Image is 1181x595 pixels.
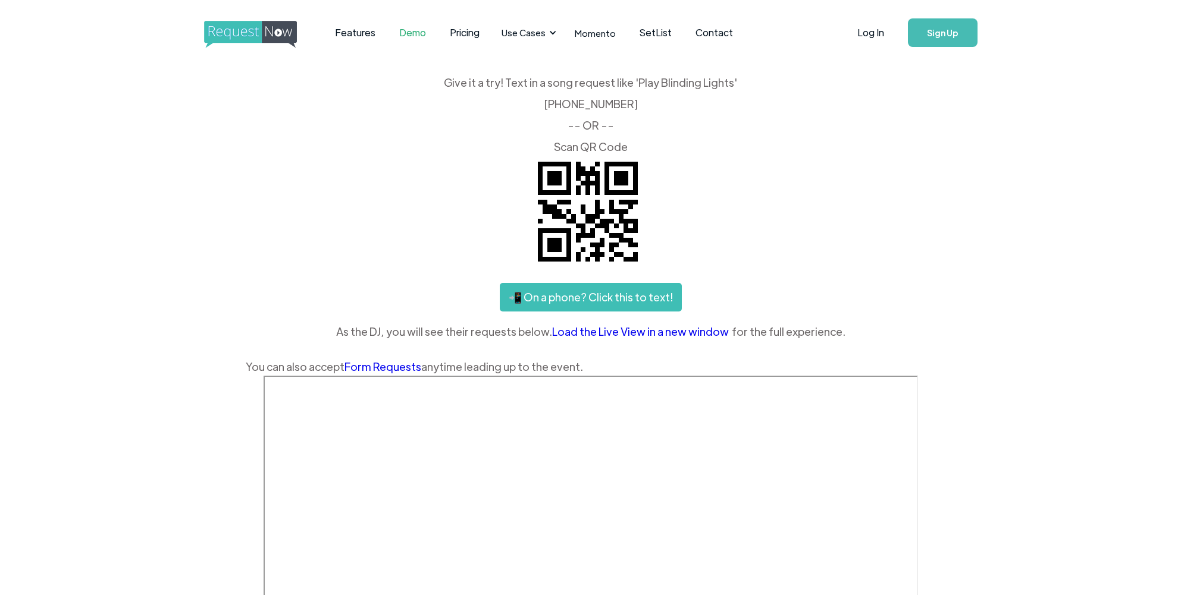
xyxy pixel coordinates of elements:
a: Demo [387,14,438,51]
a: SetList [628,14,684,51]
div: Use Cases [502,26,546,39]
a: Momento [563,15,628,51]
div: Give it a try! Text in a song request like 'Play Blinding Lights' ‍ [PHONE_NUMBER] -- OR -- ‍ Sca... [246,77,936,152]
div: You can also accept anytime leading up to the event. [246,358,936,376]
a: 📲 On a phone? Click this to text! [500,283,682,311]
img: QR code [528,152,647,271]
a: Load the Live View in a new window [552,323,732,341]
a: Form Requests [344,360,421,373]
div: As the DJ, you will see their requests below. for the full experience. [246,323,936,341]
div: Use Cases [494,14,560,51]
a: Contact [684,14,745,51]
a: home [204,21,293,45]
img: requestnow logo [204,21,319,48]
a: Features [323,14,387,51]
a: Log In [845,12,896,53]
a: Sign Up [908,18,978,47]
a: Pricing [438,14,491,51]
